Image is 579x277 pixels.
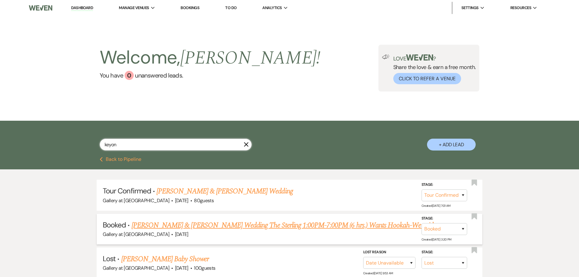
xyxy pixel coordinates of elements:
[175,265,188,271] span: [DATE]
[157,186,293,197] a: [PERSON_NAME] & [PERSON_NAME] Wedding
[422,215,467,222] label: Stage:
[363,249,415,256] label: Lost Reason
[100,45,321,71] h2: Welcome,
[461,5,479,11] span: Settings
[225,5,236,10] a: To Do
[121,254,209,265] a: [PERSON_NAME] Baby Shower
[262,5,282,11] span: Analytics
[422,182,467,188] label: Stage:
[422,237,451,241] span: Created: [DATE] 3:20 PM
[175,231,188,237] span: [DATE]
[406,54,433,61] img: weven-logo-green.svg
[390,54,476,84] div: Share the love & earn a free month.
[427,139,476,151] button: + Add Lead
[382,54,390,59] img: loud-speaker-illustration.svg
[29,2,52,14] img: Weven Logo
[175,197,188,204] span: [DATE]
[132,220,442,231] a: [PERSON_NAME] & [PERSON_NAME] Wedding The Sterling 1:00PM-7:00PM (6 hrs.) Wants Hookah-We said no
[510,5,531,11] span: Resources
[194,265,215,271] span: 100 guests
[103,186,151,196] span: Tour Confirmed
[393,54,476,61] p: Love ?
[100,71,321,80] a: You have 0 unanswered leads.
[103,220,126,230] span: Booked
[194,197,214,204] span: 80 guests
[103,265,169,271] span: Gallery at [GEOGRAPHIC_DATA]
[363,271,393,275] span: Created: [DATE] 9:53 AM
[100,157,141,162] button: Back to Pipeline
[103,197,169,204] span: Gallery at [GEOGRAPHIC_DATA]
[422,249,467,256] label: Stage:
[71,5,93,11] a: Dashboard
[100,139,252,151] input: Search by name, event date, email address or phone number
[103,254,115,263] span: Lost
[422,204,450,208] span: Created: [DATE] 7:01 AM
[393,73,461,84] button: Click to Refer a Venue
[103,231,169,237] span: Gallery at [GEOGRAPHIC_DATA]
[180,44,321,72] span: [PERSON_NAME] !
[181,5,199,10] a: Bookings
[119,5,149,11] span: Manage Venues
[125,71,134,80] div: 0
